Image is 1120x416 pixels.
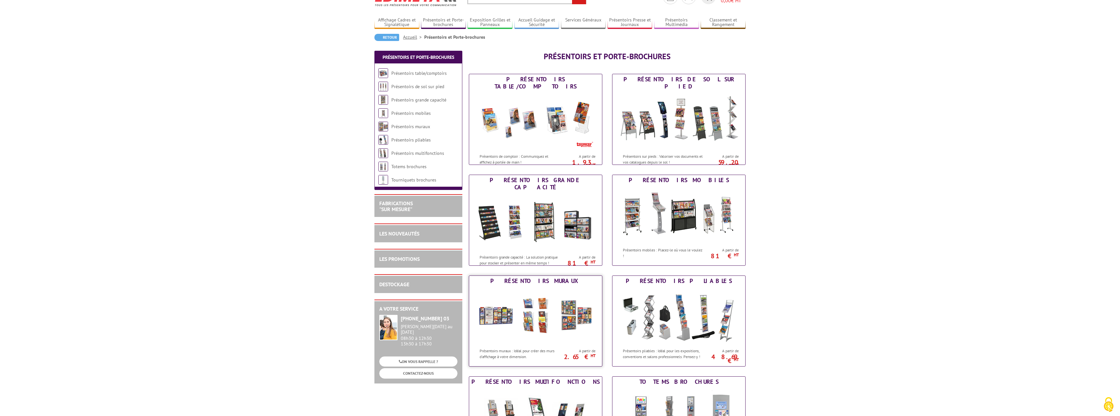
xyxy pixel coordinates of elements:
a: Présentoirs grande capacité [391,97,446,103]
img: Présentoirs table/comptoirs [378,68,388,78]
img: Présentoirs pliables [378,135,388,145]
div: Présentoirs table/comptoirs [471,76,600,90]
p: Présentoirs sur pieds : Valoriser vos documents et vos catalogues depuis le sol ! [623,154,704,165]
span: A partir de [562,255,595,260]
p: Présentoirs de comptoir : Communiquez et affichez à portée de main ! [480,154,560,165]
img: Présentoirs de sol sur pied [378,82,388,91]
sup: HT [734,252,739,258]
a: Présentoirs mobiles Présentoirs mobiles Présentoirs mobiles : Placez-le où vous le voulez ! A par... [612,175,746,266]
a: Présentoirs grande capacité Présentoirs grande capacité Présentoirs grande capacité : La solution... [469,175,602,266]
img: Présentoirs table/comptoirs [475,92,596,150]
img: Présentoirs mobiles [378,108,388,118]
a: FABRICATIONS"Sur Mesure" [379,200,413,212]
a: LES NOUVEAUTÉS [379,230,419,237]
a: Présentoirs mobiles [391,110,431,116]
img: widget-service.jpg [379,315,398,340]
sup: HT [734,357,739,362]
sup: HT [591,259,595,265]
a: Accueil Guidage et Sécurité [514,17,559,28]
img: Présentoirs de sol sur pied [619,92,739,150]
div: Présentoirs grande capacité [471,177,600,191]
p: 81 € [559,261,595,265]
h2: A votre service [379,306,457,312]
img: Présentoirs muraux [378,122,388,131]
a: DESTOCKAGE [379,281,409,288]
a: Présentoirs de sol sur pied Présentoirs de sol sur pied Présentoirs sur pieds : Valoriser vos doc... [612,74,746,165]
p: 59.20 € [702,160,739,168]
div: [PERSON_NAME][DATE] au [DATE] [401,324,457,335]
sup: HT [591,353,595,358]
p: Présentoirs mobiles : Placez-le où vous le voulez ! [623,247,704,258]
strong: [PHONE_NUMBER] 03 [401,315,449,322]
img: Présentoirs muraux [475,286,596,345]
a: Présentoirs multifonctions [391,150,444,156]
img: Tourniquets brochures [378,175,388,185]
a: Exposition Grilles et Panneaux [468,17,512,28]
p: 48.69 € [702,355,739,363]
p: Présentoirs grande capacité : La solution pratique pour stocker et présenter en même temps ! [480,254,560,265]
p: Présentoirs pliables : Idéal pour les expositions, conventions et salons professionnels. Pensez-y ! [623,348,704,359]
img: Totems brochures [378,162,388,171]
span: A partir de [706,154,739,159]
a: Affichage Cadres et Signalétique [374,17,419,28]
img: Présentoirs grande capacité [475,193,596,251]
span: A partir de [706,348,739,354]
div: 08h30 à 12h30 13h30 à 17h30 [401,324,457,346]
img: Présentoirs grande capacité [378,95,388,105]
a: Classement et Rangement [701,17,746,28]
a: CONTACTEZ-NOUS [379,368,457,378]
h1: Présentoirs et Porte-brochures [469,52,746,61]
a: ON VOUS RAPPELLE ? [379,356,457,367]
a: Totems brochures [391,164,427,169]
div: Présentoirs muraux [471,277,600,285]
li: Présentoirs et Porte-brochures [424,34,485,40]
a: Accueil [403,34,424,40]
a: LES PROMOTIONS [379,256,420,262]
a: Présentoirs muraux Présentoirs muraux Présentoirs muraux : Idéal pour créer des murs d'affichage ... [469,275,602,367]
a: Présentoirs muraux [391,124,430,129]
a: Présentoirs table/comptoirs Présentoirs table/comptoirs Présentoirs de comptoir : Communiquez et ... [469,74,602,165]
span: A partir de [562,348,595,354]
img: Présentoirs pliables [619,286,739,345]
button: Cookies (fenêtre modale) [1097,394,1120,416]
a: Présentoirs Multimédia [654,17,699,28]
a: Présentoirs Presse et Journaux [608,17,652,28]
a: Tourniquets brochures [391,177,436,183]
p: 2.65 € [559,355,595,359]
p: 81 € [702,254,739,258]
a: Présentoirs de sol sur pied [391,84,444,89]
div: Présentoirs multifonctions [471,378,600,385]
a: Présentoirs table/comptoirs [391,70,447,76]
span: A partir de [562,154,595,159]
a: Présentoirs et Porte-brochures [421,17,466,28]
p: Présentoirs muraux : Idéal pour créer des murs d'affichage à votre dimension. [480,348,560,359]
a: Présentoirs pliables Présentoirs pliables Présentoirs pliables : Idéal pour les expositions, conv... [612,275,746,367]
img: Présentoirs multifonctions [378,148,388,158]
div: Présentoirs pliables [614,277,744,285]
div: Totems brochures [614,378,744,385]
a: Présentoirs et Porte-brochures [383,54,454,60]
sup: HT [734,162,739,168]
sup: HT [591,162,595,168]
p: 1.93 € [559,160,595,168]
a: Services Généraux [561,17,606,28]
img: Présentoirs mobiles [619,185,739,244]
div: Présentoirs mobiles [614,177,744,184]
div: Présentoirs de sol sur pied [614,76,744,90]
img: Cookies (fenêtre modale) [1100,396,1117,413]
a: Présentoirs pliables [391,137,431,143]
a: Retour [374,34,399,41]
span: A partir de [706,248,739,253]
